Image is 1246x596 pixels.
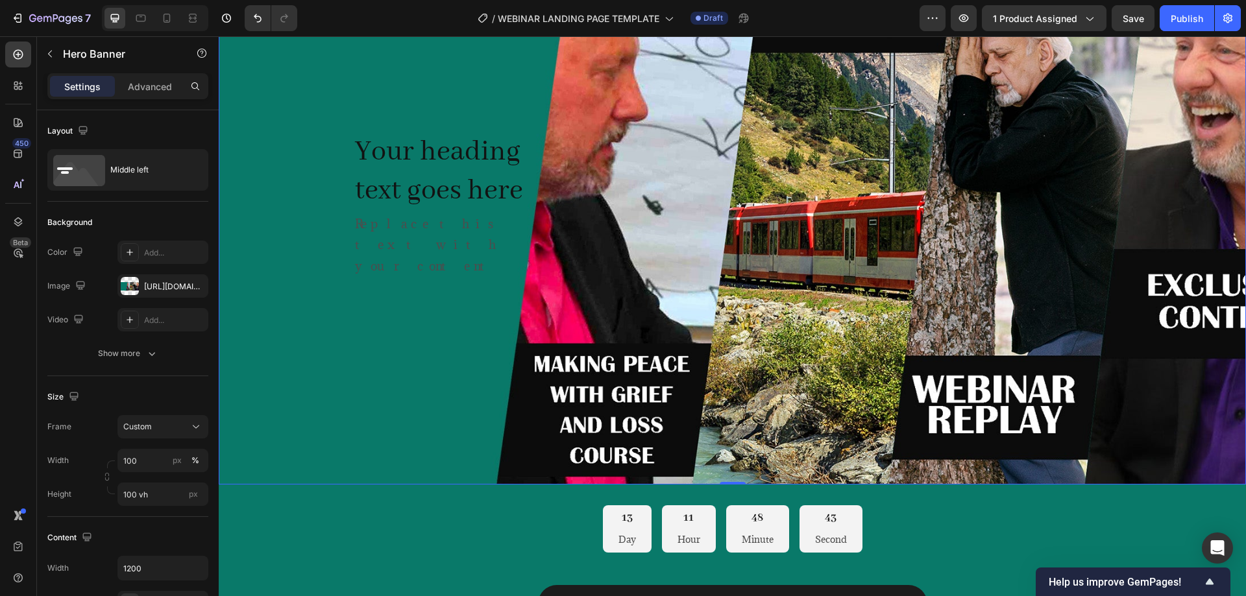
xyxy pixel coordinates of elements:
input: px% [117,449,208,472]
div: Video [47,311,86,329]
div: Add... [144,247,205,259]
label: Height [47,488,71,500]
div: Image [47,278,88,295]
input: Auto [118,556,208,580]
div: Beta [10,237,31,248]
p: Minute [523,495,555,511]
div: px [173,455,182,466]
div: Width [47,562,69,574]
div: Limited Time Only! [455,556,572,578]
button: Publish [1160,5,1214,31]
button: Show more [47,342,208,365]
div: 43 [596,474,628,489]
span: WEBINAR LANDING PAGE TEMPLATE [498,12,659,25]
button: 1 product assigned [982,5,1106,31]
span: Custom [123,421,152,433]
button: px [188,453,203,468]
p: Hero Banner [63,46,173,62]
div: Add... [144,315,205,326]
span: Help us improve GemPages! [1049,576,1202,588]
div: Color [47,244,86,261]
p: Second [596,495,628,511]
div: 48 [523,474,555,489]
button: Save [1112,5,1154,31]
div: Content [47,529,95,547]
p: Day [400,495,417,511]
div: [URL][DOMAIN_NAME] [144,281,205,292]
div: 11 [459,474,482,489]
p: Settings [64,80,101,93]
button: Show survey - Help us improve GemPages! [1049,574,1217,590]
div: Layout [47,123,91,140]
p: Hour [459,495,482,511]
div: Undo/Redo [245,5,297,31]
div: 450 [12,138,31,149]
button: % [169,453,185,468]
span: Save [1123,13,1144,24]
p: 7 [85,10,91,26]
div: Show more [98,347,158,360]
button: Custom [117,415,208,438]
button: 7 [5,5,97,31]
div: Publish [1171,12,1203,25]
div: 13 [400,474,417,489]
label: Width [47,455,69,466]
div: Middle left [110,155,189,185]
label: Frame [47,421,71,433]
input: px [117,483,208,506]
div: Size [47,388,82,406]
div: % [191,455,199,466]
div: Background [47,217,92,228]
span: px [189,489,198,499]
iframe: Design area [219,36,1246,596]
button: Limited Time Only! [319,549,709,586]
div: Open Intercom Messenger [1202,532,1233,564]
p: Advanced [128,80,172,93]
span: Draft [703,12,723,24]
span: 1 product assigned [993,12,1077,25]
span: / [492,12,495,25]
